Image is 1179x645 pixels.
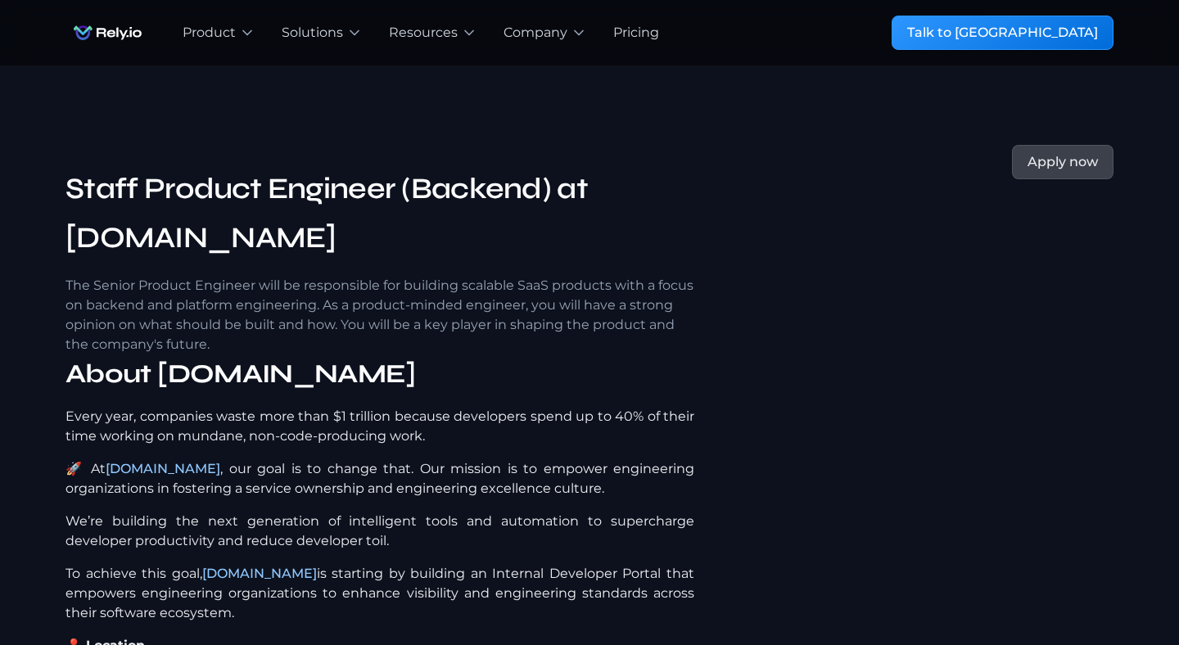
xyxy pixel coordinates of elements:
[282,23,343,43] div: Solutions
[907,23,1098,43] div: Talk to [GEOGRAPHIC_DATA]
[65,165,694,263] h2: Staff Product Engineer (Backend) at [DOMAIN_NAME]
[65,358,416,390] strong: About [DOMAIN_NAME]
[65,16,150,49] a: home
[202,566,317,581] a: [DOMAIN_NAME]
[389,23,458,43] div: Resources
[65,459,694,498] p: 🚀 At , our goal is to change that. Our mission is to empower engineering organizations in fosteri...
[1028,152,1098,172] div: Apply now
[106,461,220,476] a: [DOMAIN_NAME]
[892,16,1113,50] a: Talk to [GEOGRAPHIC_DATA]
[504,23,567,43] div: Company
[65,407,694,446] p: Every year, companies waste more than $1 trillion because developers spend up to 40% of their tim...
[65,276,694,354] p: The Senior Product Engineer will be responsible for building scalable SaaS products with a focus ...
[65,564,694,623] p: To achieve this goal, is starting by building an Internal Developer Portal that empowers engineer...
[183,23,236,43] div: Product
[613,23,659,43] a: Pricing
[65,16,150,49] img: Rely.io logo
[65,512,694,551] p: We’re building the next generation of intelligent tools and automation to supercharge developer p...
[1012,145,1113,179] a: Apply now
